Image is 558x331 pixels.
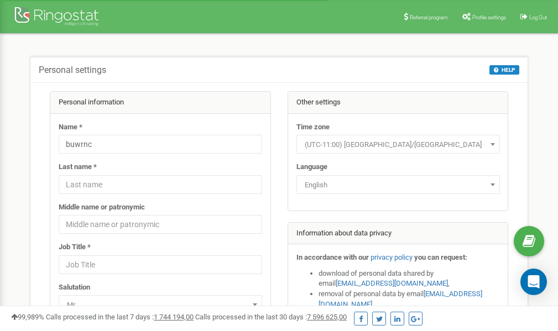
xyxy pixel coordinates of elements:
span: English [300,177,496,193]
input: Last name [59,175,262,194]
a: privacy policy [371,253,413,261]
strong: In accordance with our [296,253,369,261]
a: [EMAIL_ADDRESS][DOMAIN_NAME] [336,279,448,287]
span: Calls processed in the last 30 days : [195,313,347,321]
span: English [296,175,500,194]
label: Name * [59,122,82,133]
span: Calls processed in the last 7 days : [46,313,194,321]
span: 99,989% [11,313,44,321]
label: Job Title * [59,242,91,253]
span: Profile settings [472,14,506,20]
h5: Personal settings [39,65,106,75]
li: download of personal data shared by email , [319,269,500,289]
label: Last name * [59,162,97,172]
button: HELP [489,65,519,75]
div: Other settings [288,92,508,114]
label: Salutation [59,282,90,293]
div: Open Intercom Messenger [520,269,547,295]
span: Mr. [59,295,262,314]
span: (UTC-11:00) Pacific/Midway [300,137,496,153]
input: Name [59,135,262,154]
label: Language [296,162,327,172]
label: Time zone [296,122,330,133]
div: Personal information [50,92,270,114]
input: Middle name or patronymic [59,215,262,234]
input: Job Title [59,255,262,274]
u: 7 596 625,00 [307,313,347,321]
span: Log Out [529,14,547,20]
u: 1 744 194,00 [154,313,194,321]
span: Mr. [62,297,258,313]
span: (UTC-11:00) Pacific/Midway [296,135,500,154]
li: removal of personal data by email , [319,289,500,309]
strong: you can request: [414,253,467,261]
label: Middle name or patronymic [59,202,145,213]
div: Information about data privacy [288,223,508,245]
span: Referral program [410,14,448,20]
